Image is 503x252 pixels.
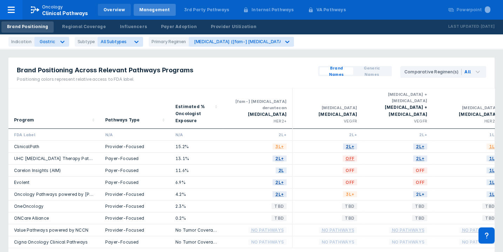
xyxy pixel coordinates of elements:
div: Internal Pathways [251,7,294,13]
a: 3rd Party Pathways [179,4,235,16]
div: Sort [100,88,170,129]
span: No Pathways [319,226,357,234]
span: TBD [271,202,287,210]
a: Oncology Pathways powered by [PERSON_NAME] [14,192,121,197]
div: 4.2% [175,191,217,197]
a: Payer Adoption [155,21,202,33]
div: Estimated % Oncologist Exposure [175,103,213,124]
div: Powerpoint [457,7,490,13]
div: Subtype [75,37,98,47]
span: Brand Names [322,65,350,78]
div: [MEDICAL_DATA] [228,111,287,118]
div: HER2+ [228,118,287,124]
div: [MEDICAL_DATA] [438,111,497,118]
span: OFF [343,178,357,186]
span: OFF [343,154,357,163]
span: 2L+ [413,190,427,198]
span: Clinical Pathways [42,10,88,16]
div: [MEDICAL_DATA] [438,105,497,111]
span: 2L+ [273,154,287,163]
div: 6.9% [175,179,217,185]
div: No Tumor Coverage [175,239,217,245]
div: Sort [8,88,100,129]
span: TBD [482,202,497,210]
div: Payer-Focused [105,239,164,245]
a: Management [134,4,176,16]
div: Provider-Focused [105,191,164,197]
div: Pathways Type [105,117,140,124]
span: TBD [482,214,497,222]
span: 2L+ [413,142,427,151]
span: No Pathways [248,238,287,246]
span: 2L+ [273,178,287,186]
div: Gastric [40,39,55,44]
span: No Pathways [319,238,357,246]
span: Generic Names [356,65,388,78]
button: Generic Names [353,67,390,75]
span: No Pathways [459,238,497,246]
div: Payer-Focused [105,167,164,173]
div: Management [139,7,170,13]
span: 3L+ [343,190,357,198]
p: [DATE] [481,23,495,30]
span: No Pathways [389,226,427,234]
div: Regional Coverage [62,24,106,30]
a: Brand Positioning [1,21,54,33]
div: 2L+ [368,132,427,138]
div: 3rd Party Pathways [184,7,229,13]
span: No Pathways [248,226,287,234]
span: 3L+ [273,142,287,151]
div: Positioning colors represent relative access to FDA label [17,76,193,82]
div: N/A [175,132,217,138]
span: No Pathways [459,226,497,234]
div: [fam-] [MEDICAL_DATA] deruxtecan [228,98,287,111]
div: N/A [105,132,164,138]
div: [MEDICAL_DATA] [298,105,357,111]
div: 13.1% [175,155,217,161]
span: TBD [271,214,287,222]
div: 2L+ [298,132,357,138]
span: All Subtypes [101,39,127,44]
div: [MEDICAL_DATA] [298,111,357,118]
span: 1L [487,178,497,186]
a: Influencers [114,21,153,33]
span: No Pathways [389,238,427,246]
p: Oncology [42,4,63,10]
div: Provider-Focused [105,227,164,233]
a: Carelon Insights (AIM) [14,168,61,173]
div: 2.3% [175,203,217,209]
div: [MEDICAL_DATA] + [MEDICAL_DATA] [368,104,427,118]
a: ClinicalPath [14,144,39,149]
span: TBD [342,214,357,222]
div: VEGFR [368,118,427,124]
a: OneOncology [14,204,43,209]
div: Contact Support [478,227,495,244]
div: Primary Regimen [149,37,189,47]
a: ONCare Alliance [14,215,49,221]
div: [MEDICAL_DATA] ([fam-] [MEDICAL_DATA] deruxtecan) [194,39,310,44]
a: Regional Coverage [56,21,111,33]
span: 2L [276,166,287,174]
div: Influencers [120,24,147,30]
div: [MEDICAL_DATA] + [MEDICAL_DATA] [368,91,427,104]
span: 1L [487,154,497,163]
span: 1L [487,166,497,174]
div: 11.6% [175,167,217,173]
div: HER2+ [438,118,497,124]
a: UHC [MEDICAL_DATA] Therapy Pathways [14,156,103,161]
div: 1L+ [438,132,497,138]
div: Payer Adoption [161,24,197,30]
span: 2L+ [273,190,287,198]
div: Program [14,117,34,124]
div: 15.2% [175,144,217,150]
a: Cigna Oncology Clinical Pathways [14,239,88,245]
div: VEGFR [298,118,357,124]
div: Brand Positioning [7,24,48,30]
span: 2L+ [343,142,357,151]
div: 0.2% [175,215,217,221]
span: TBD [412,214,427,222]
span: Brand Positioning Across Relevant Pathways Programs [17,66,193,74]
a: Overview [98,4,131,16]
span: TBD [412,202,427,210]
p: Last Updated: [448,23,481,30]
